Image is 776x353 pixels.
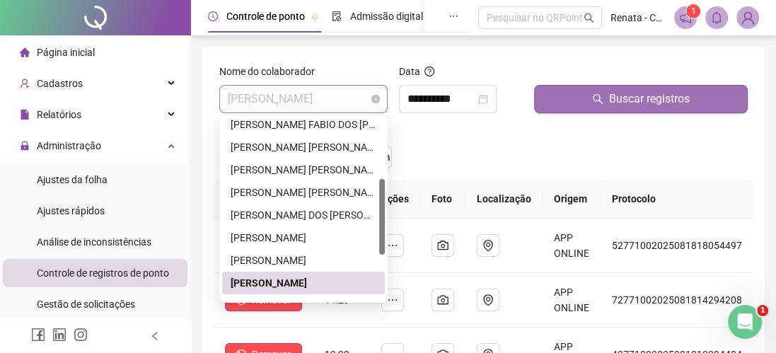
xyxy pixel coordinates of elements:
span: facebook [31,328,45,342]
th: Foto [420,180,465,219]
span: ellipsis [387,240,398,251]
span: Controle de registros de ponto [37,267,169,279]
div: NICOLAS PINHEIRO [222,249,385,272]
span: search [584,13,594,23]
span: user-add [20,79,30,88]
span: Controle de ponto [226,11,305,22]
div: [PERSON_NAME] [231,230,376,245]
div: JOÃO PAULO AZEREDO [222,158,385,181]
td: 72771002025081814294208 [601,273,753,328]
span: search [592,93,603,105]
th: Origem [543,180,601,219]
span: Buscar registros [609,91,690,108]
div: MARCELO BASILIO DE OLIVEIRA [222,226,385,249]
label: Nome do colaborador [219,64,324,79]
span: Cadastros [37,78,83,89]
span: Administração [37,140,101,151]
td: 52771002025081818054497 [601,219,753,273]
span: clock-circle [208,11,218,21]
span: camera [437,240,448,251]
span: linkedin [52,328,66,342]
div: [PERSON_NAME] [PERSON_NAME] [231,185,376,200]
span: environment [482,294,494,306]
span: Gestão de solicitações [37,299,135,310]
div: JOÃO FABIO DOS SANTOS [222,113,385,136]
div: [PERSON_NAME] FABIO DOS [PERSON_NAME] [231,117,376,132]
span: left [150,331,160,341]
span: Renata - CASA DKRA LTDA [610,10,666,25]
span: 1 [757,305,768,316]
div: [PERSON_NAME] [PERSON_NAME] [PERSON_NAME] [231,139,376,155]
th: Ações [370,180,420,219]
div: PATRICK OLIVEIRA FREITAS [222,272,385,294]
div: JOÃO PAULO ALMEIDA SANTANA [222,136,385,158]
span: ellipsis [387,294,398,306]
span: Data [399,66,420,77]
span: bell [710,11,723,24]
span: PATRICK OLIVEIRA FREITAS [228,86,379,112]
img: 90032 [737,7,758,28]
div: [PERSON_NAME] [231,275,376,291]
span: Página inicial [37,47,95,58]
div: [PERSON_NAME] [PERSON_NAME] [231,162,376,178]
th: Localização [465,180,543,219]
span: instagram [74,328,88,342]
div: RENATA SULTANUM CARDOSO [222,294,385,317]
th: Protocolo [601,180,753,219]
span: 1 [691,6,696,16]
div: [PERSON_NAME] [231,253,376,268]
span: camera [437,294,448,306]
span: pushpin [311,13,319,21]
span: Ajustes da folha [37,174,108,185]
span: ellipsis [448,11,458,21]
span: Relatórios [37,109,81,120]
span: lock [20,141,30,151]
div: [PERSON_NAME] DOS [PERSON_NAME] [231,207,376,223]
span: file [20,110,30,120]
span: Análise de inconsistências [37,236,151,248]
td: APP ONLINE [543,273,601,328]
sup: 1 [686,4,700,18]
td: APP ONLINE [543,219,601,273]
span: Ajustes rápidos [37,205,105,216]
button: Buscar registros [534,85,748,113]
span: environment [482,240,494,251]
span: close-circle [371,95,380,103]
div: JULIANA DA SILVA SIQUEIRA [222,181,385,204]
span: notification [679,11,692,24]
span: file-done [332,11,342,21]
iframe: Intercom live chat [728,305,762,339]
span: question-circle [424,66,434,76]
div: JULIO DOS SANTOS PAIM [222,204,385,226]
span: Admissão digital [350,11,423,22]
div: [PERSON_NAME] [PERSON_NAME] [231,298,376,313]
span: home [20,47,30,57]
